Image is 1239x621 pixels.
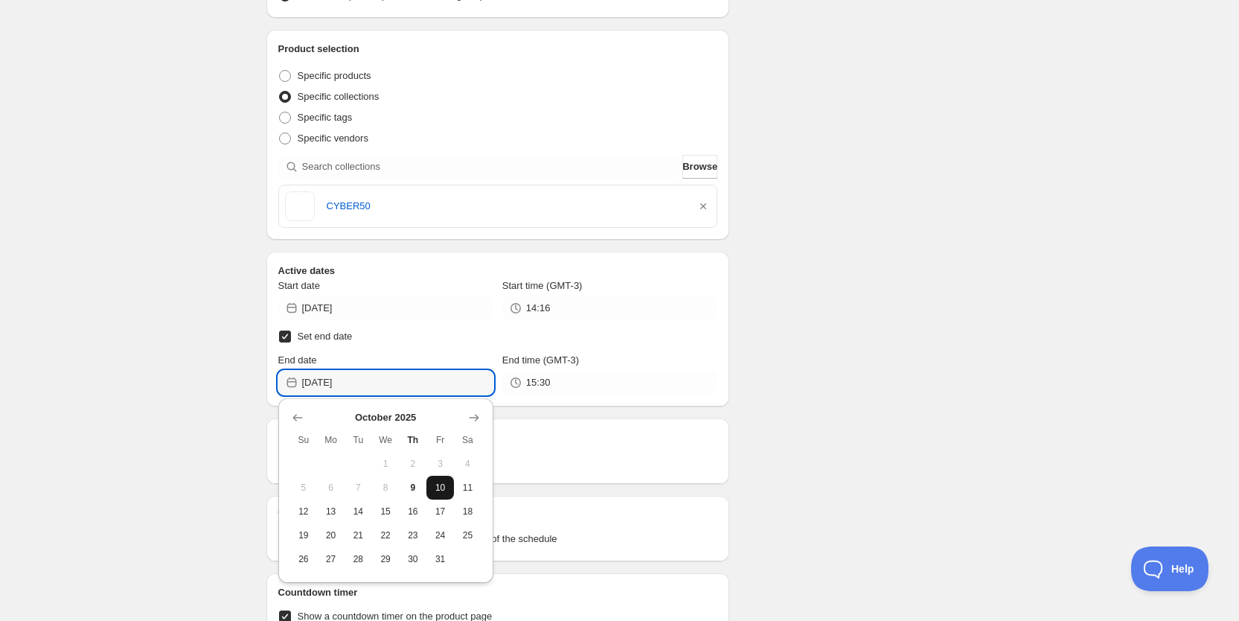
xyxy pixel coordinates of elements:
[426,428,454,452] th: Friday
[317,428,345,452] th: Monday
[682,155,717,179] button: Browse
[290,476,318,500] button: Sunday October 5 2025
[278,430,718,445] h2: Repeating
[298,112,353,123] span: Specific tags
[278,508,718,523] h2: Tags
[400,547,427,571] button: Thursday October 30 2025
[682,159,717,174] span: Browse
[378,434,394,446] span: We
[372,500,400,523] button: Wednesday October 15 2025
[345,500,372,523] button: Tuesday October 14 2025
[400,500,427,523] button: Thursday October 16 2025
[317,500,345,523] button: Monday October 13 2025
[278,585,718,600] h2: Countdown timer
[400,428,427,452] th: Thursday
[502,354,579,366] span: End time (GMT-3)
[406,553,421,565] span: 30
[345,547,372,571] button: Tuesday October 28 2025
[432,553,448,565] span: 31
[323,529,339,541] span: 20
[378,553,394,565] span: 29
[317,547,345,571] button: Monday October 27 2025
[378,482,394,494] span: 8
[345,476,372,500] button: Tuesday October 7 2025
[317,476,345,500] button: Monday October 6 2025
[350,529,366,541] span: 21
[372,523,400,547] button: Wednesday October 22 2025
[432,482,448,494] span: 10
[454,476,481,500] button: Saturday October 11 2025
[278,354,317,366] span: End date
[350,506,366,517] span: 14
[460,458,476,470] span: 4
[406,434,421,446] span: Th
[296,529,312,541] span: 19
[350,434,366,446] span: Tu
[345,428,372,452] th: Tuesday
[296,553,312,565] span: 26
[278,264,718,278] h2: Active dates
[290,547,318,571] button: Sunday October 26 2025
[350,553,366,565] span: 28
[406,482,421,494] span: 9
[426,452,454,476] button: Friday October 3 2025
[372,547,400,571] button: Wednesday October 29 2025
[302,155,680,179] input: Search collections
[296,506,312,517] span: 12
[432,529,448,541] span: 24
[372,428,400,452] th: Wednesday
[287,407,308,428] button: Show previous month, September 2025
[406,506,421,517] span: 16
[278,42,718,57] h2: Product selection
[298,331,353,342] span: Set end date
[454,428,481,452] th: Saturday
[378,458,394,470] span: 1
[327,199,685,214] a: CYBER50
[426,500,454,523] button: Friday October 17 2025
[296,434,312,446] span: Su
[290,523,318,547] button: Sunday October 19 2025
[298,133,368,144] span: Specific vendors
[372,452,400,476] button: Wednesday October 1 2025
[296,482,312,494] span: 5
[432,434,448,446] span: Fr
[298,91,380,102] span: Specific collections
[426,523,454,547] button: Friday October 24 2025
[460,482,476,494] span: 11
[454,500,481,523] button: Saturday October 18 2025
[317,523,345,547] button: Monday October 20 2025
[460,434,476,446] span: Sa
[432,506,448,517] span: 17
[406,529,421,541] span: 23
[323,506,339,517] span: 13
[406,458,421,470] span: 2
[454,523,481,547] button: Saturday October 25 2025
[290,500,318,523] button: Sunday October 12 2025
[378,529,394,541] span: 22
[432,458,448,470] span: 3
[426,547,454,571] button: Friday October 31 2025
[298,70,371,81] span: Specific products
[378,506,394,517] span: 15
[345,523,372,547] button: Tuesday October 21 2025
[460,529,476,541] span: 25
[323,482,339,494] span: 6
[290,428,318,452] th: Sunday
[372,476,400,500] button: Wednesday October 8 2025
[400,523,427,547] button: Thursday October 23 2025
[400,452,427,476] button: Thursday October 2 2025
[400,476,427,500] button: Today Thursday October 9 2025
[502,280,583,291] span: Start time (GMT-3)
[454,452,481,476] button: Saturday October 4 2025
[426,476,454,500] button: Friday October 10 2025
[350,482,366,494] span: 7
[1131,547,1209,591] iframe: Toggle Customer Support
[323,434,339,446] span: Mo
[323,553,339,565] span: 27
[278,280,320,291] span: Start date
[464,407,484,428] button: Show next month, November 2025
[460,506,476,517] span: 18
